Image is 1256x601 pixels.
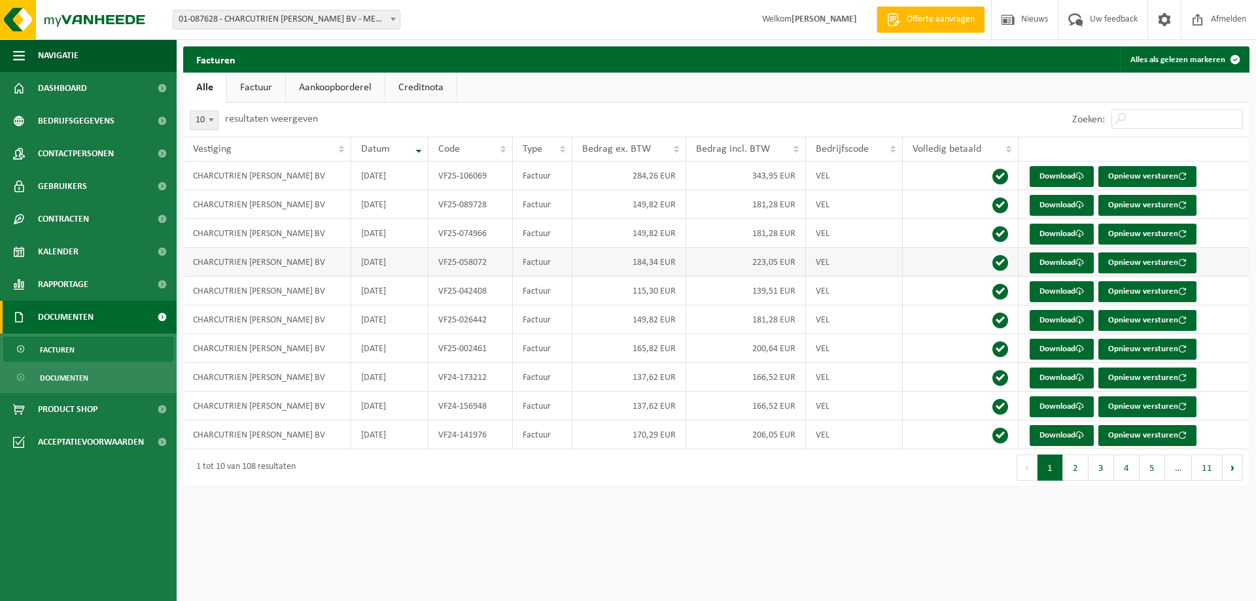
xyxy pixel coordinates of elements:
button: Opnieuw versturen [1098,310,1196,331]
button: Previous [1017,455,1038,481]
a: Download [1030,310,1094,331]
td: VEL [806,277,903,305]
td: Factuur [513,305,572,334]
label: Zoeken: [1072,114,1105,125]
a: Download [1030,368,1094,388]
a: Download [1030,396,1094,417]
td: 165,82 EUR [572,334,686,363]
td: [DATE] [351,248,428,277]
label: resultaten weergeven [225,114,318,124]
td: 206,05 EUR [686,421,807,449]
span: … [1165,455,1192,481]
td: VEL [806,190,903,219]
td: VF25-074966 [428,219,514,248]
a: Facturen [3,337,173,362]
button: Opnieuw versturen [1098,281,1196,302]
span: 01-087628 - CHARCUTRIEN JOSUÉ DELEU BV - MENEN [173,10,400,29]
td: VEL [806,421,903,449]
a: Factuur [227,73,285,103]
button: Opnieuw versturen [1098,166,1196,187]
a: Download [1030,252,1094,273]
td: [DATE] [351,277,428,305]
td: 343,95 EUR [686,162,807,190]
button: Opnieuw versturen [1098,224,1196,245]
div: 1 tot 10 van 108 resultaten [190,456,296,479]
button: 4 [1114,455,1140,481]
button: Next [1223,455,1243,481]
a: Alle [183,73,226,103]
td: VF25-089728 [428,190,514,219]
button: Opnieuw versturen [1098,425,1196,446]
td: VEL [806,162,903,190]
td: Factuur [513,363,572,392]
span: Dashboard [38,72,87,105]
button: 11 [1192,455,1223,481]
td: CHARCUTRIEN [PERSON_NAME] BV [183,190,351,219]
span: Product Shop [38,393,97,426]
span: Facturen [40,337,75,362]
span: Bedrag incl. BTW [696,144,770,154]
span: 10 [190,111,218,130]
td: CHARCUTRIEN [PERSON_NAME] BV [183,277,351,305]
td: VEL [806,219,903,248]
td: 223,05 EUR [686,248,807,277]
td: Factuur [513,334,572,363]
button: 2 [1063,455,1089,481]
span: Documenten [40,366,88,390]
td: 170,29 EUR [572,421,686,449]
a: Download [1030,339,1094,360]
button: Opnieuw versturen [1098,339,1196,360]
td: 284,26 EUR [572,162,686,190]
span: Type [523,144,542,154]
span: Documenten [38,301,94,334]
td: VF25-106069 [428,162,514,190]
button: 3 [1089,455,1114,481]
td: 139,51 EUR [686,277,807,305]
h2: Facturen [183,46,249,72]
a: Aankoopborderel [286,73,385,103]
td: VF24-173212 [428,363,514,392]
button: Opnieuw versturen [1098,252,1196,273]
td: CHARCUTRIEN [PERSON_NAME] BV [183,392,351,421]
a: Download [1030,224,1094,245]
td: [DATE] [351,162,428,190]
span: Rapportage [38,268,88,301]
span: Bedrijfscode [816,144,869,154]
button: 5 [1140,455,1165,481]
td: 181,28 EUR [686,190,807,219]
td: VF25-058072 [428,248,514,277]
td: Factuur [513,421,572,449]
a: Offerte aanvragen [877,7,985,33]
td: [DATE] [351,392,428,421]
a: Documenten [3,365,173,390]
span: Bedrag ex. BTW [582,144,651,154]
td: VEL [806,334,903,363]
td: 184,34 EUR [572,248,686,277]
td: 166,52 EUR [686,392,807,421]
button: Opnieuw versturen [1098,195,1196,216]
td: CHARCUTRIEN [PERSON_NAME] BV [183,334,351,363]
td: Factuur [513,162,572,190]
td: VF25-026442 [428,305,514,334]
td: VEL [806,363,903,392]
span: Datum [361,144,390,154]
span: Vestiging [193,144,232,154]
a: Download [1030,195,1094,216]
button: Alles als gelezen markeren [1120,46,1248,73]
button: 1 [1038,455,1063,481]
span: Bedrijfsgegevens [38,105,114,137]
td: 115,30 EUR [572,277,686,305]
td: Factuur [513,248,572,277]
td: 149,82 EUR [572,190,686,219]
button: Opnieuw versturen [1098,396,1196,417]
td: CHARCUTRIEN [PERSON_NAME] BV [183,305,351,334]
a: Download [1030,425,1094,446]
span: Contracten [38,203,89,235]
button: Opnieuw versturen [1098,368,1196,388]
td: VF25-042408 [428,277,514,305]
td: [DATE] [351,305,428,334]
td: [DATE] [351,334,428,363]
td: CHARCUTRIEN [PERSON_NAME] BV [183,219,351,248]
td: Factuur [513,392,572,421]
